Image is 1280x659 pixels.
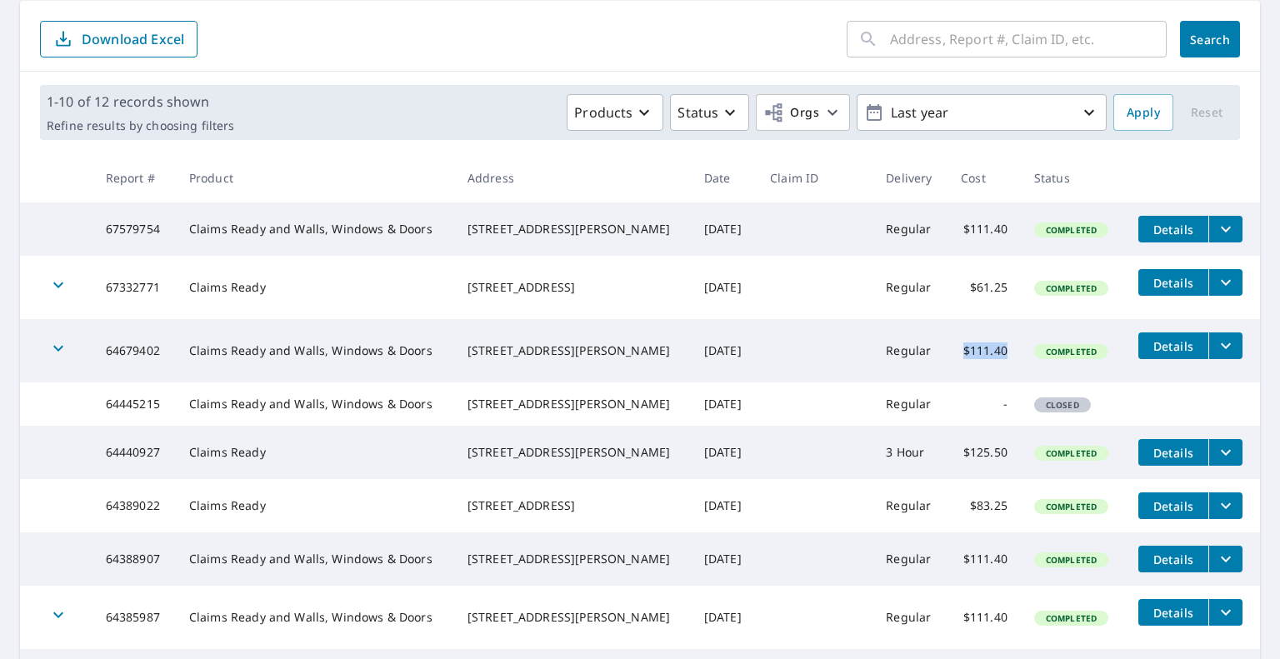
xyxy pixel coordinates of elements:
span: Details [1148,605,1198,621]
td: Regular [872,382,947,426]
td: 64440927 [92,426,176,479]
td: Claims Ready [176,426,454,479]
td: - [947,382,1021,426]
span: Details [1148,275,1198,291]
button: detailsBtn-64385987 [1138,599,1208,626]
td: $83.25 [947,479,1021,532]
p: Products [574,102,632,122]
td: Regular [872,319,947,382]
button: detailsBtn-64440927 [1138,439,1208,466]
td: $61.25 [947,256,1021,319]
span: Completed [1036,554,1107,566]
button: detailsBtn-67332771 [1138,269,1208,296]
button: filesDropdownBtn-67579754 [1208,216,1242,242]
button: filesDropdownBtn-64440927 [1208,439,1242,466]
td: [DATE] [691,532,757,586]
div: [STREET_ADDRESS] [467,279,677,296]
span: Details [1148,498,1198,514]
td: Claims Ready [176,479,454,532]
td: Claims Ready and Walls, Windows & Doors [176,382,454,426]
td: Claims Ready and Walls, Windows & Doors [176,586,454,649]
button: Orgs [756,94,850,131]
button: Search [1180,21,1240,57]
td: 64388907 [92,532,176,586]
td: 64445215 [92,382,176,426]
span: Details [1148,445,1198,461]
span: Completed [1036,282,1107,294]
td: $111.40 [947,319,1021,382]
td: Claims Ready and Walls, Windows & Doors [176,532,454,586]
span: Completed [1036,346,1107,357]
td: 64385987 [92,586,176,649]
span: Completed [1036,224,1107,236]
span: Completed [1036,501,1107,512]
p: Last year [884,98,1079,127]
p: 1-10 of 12 records shown [47,92,234,112]
td: [DATE] [691,202,757,256]
th: Report # [92,153,176,202]
td: 3 Hour [872,426,947,479]
th: Claim ID [757,153,872,202]
button: filesDropdownBtn-64389022 [1208,492,1242,519]
th: Product [176,153,454,202]
p: Refine results by choosing filters [47,118,234,133]
td: Regular [872,256,947,319]
td: Regular [872,532,947,586]
th: Status [1021,153,1125,202]
span: Closed [1036,399,1089,411]
button: Apply [1113,94,1173,131]
button: Products [567,94,663,131]
p: Download Excel [82,30,184,48]
span: Search [1193,32,1227,47]
td: Regular [872,479,947,532]
td: [DATE] [691,479,757,532]
div: [STREET_ADDRESS][PERSON_NAME] [467,342,677,359]
div: [STREET_ADDRESS][PERSON_NAME] [467,444,677,461]
div: [STREET_ADDRESS] [467,497,677,514]
span: Completed [1036,447,1107,459]
button: filesDropdownBtn-67332771 [1208,269,1242,296]
div: [STREET_ADDRESS][PERSON_NAME] [467,551,677,567]
td: [DATE] [691,426,757,479]
span: Details [1148,552,1198,567]
button: detailsBtn-67579754 [1138,216,1208,242]
td: Claims Ready and Walls, Windows & Doors [176,319,454,382]
div: [STREET_ADDRESS][PERSON_NAME] [467,221,677,237]
button: filesDropdownBtn-64385987 [1208,599,1242,626]
input: Address, Report #, Claim ID, etc. [890,16,1167,62]
td: Regular [872,202,947,256]
td: 64389022 [92,479,176,532]
div: [STREET_ADDRESS][PERSON_NAME] [467,396,677,412]
button: filesDropdownBtn-64388907 [1208,546,1242,572]
span: Completed [1036,612,1107,624]
button: filesDropdownBtn-64679402 [1208,332,1242,359]
button: Status [670,94,749,131]
span: Apply [1127,102,1160,123]
span: Details [1148,222,1198,237]
td: $111.40 [947,202,1021,256]
td: Claims Ready [176,256,454,319]
th: Cost [947,153,1021,202]
td: $125.50 [947,426,1021,479]
p: Status [677,102,718,122]
th: Date [691,153,757,202]
th: Delivery [872,153,947,202]
button: Download Excel [40,21,197,57]
td: 67332771 [92,256,176,319]
td: $111.40 [947,586,1021,649]
td: Regular [872,586,947,649]
td: [DATE] [691,586,757,649]
td: [DATE] [691,256,757,319]
td: 64679402 [92,319,176,382]
td: [DATE] [691,382,757,426]
td: [DATE] [691,319,757,382]
button: Last year [857,94,1107,131]
span: Orgs [763,102,819,123]
td: Claims Ready and Walls, Windows & Doors [176,202,454,256]
button: detailsBtn-64679402 [1138,332,1208,359]
td: $111.40 [947,532,1021,586]
button: detailsBtn-64389022 [1138,492,1208,519]
button: detailsBtn-64388907 [1138,546,1208,572]
td: 67579754 [92,202,176,256]
th: Address [454,153,691,202]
